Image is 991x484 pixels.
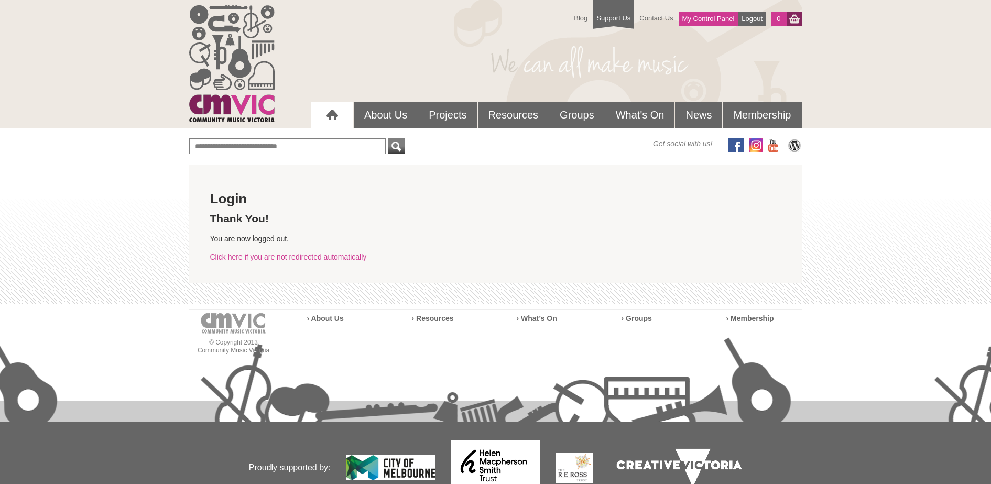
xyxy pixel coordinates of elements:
a: › About Us [307,314,344,322]
a: Groups [549,102,605,128]
span: Get social with us! [653,138,713,149]
a: 0 [771,12,786,26]
a: Click here if you are not redirected automatically [210,253,367,261]
a: › Resources [412,314,454,322]
img: The Re Ross Trust [556,453,593,483]
img: icon-instagram.png [749,138,763,152]
h3: Thank You! [210,212,781,225]
a: Logout [738,12,766,26]
img: cmvic-logo-footer.png [201,313,266,334]
a: Blog [569,9,593,27]
p: © Copyright 2013 Community Music Victoria [189,339,278,354]
p: You are now logged out. [210,233,781,244]
a: About Us [354,102,418,128]
a: Contact Us [634,9,678,27]
a: › Groups [622,314,652,322]
a: Projects [418,102,477,128]
h2: Login [210,191,781,207]
img: CMVic Blog [787,138,802,152]
img: City of Melbourne [346,455,435,480]
a: › What’s On [517,314,557,322]
a: Membership [723,102,801,128]
a: My Control Panel [679,12,738,26]
a: What's On [605,102,675,128]
a: News [675,102,722,128]
img: cmvic_logo.png [189,5,275,122]
a: Resources [478,102,549,128]
a: › Membership [726,314,774,322]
